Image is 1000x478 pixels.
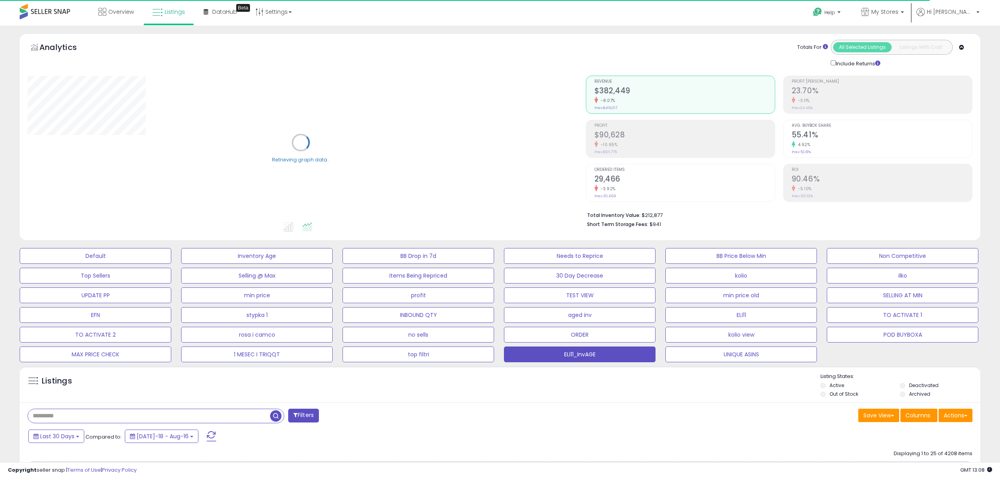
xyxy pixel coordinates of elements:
button: min price [181,287,333,303]
button: MAX PRICE CHECK [20,346,171,362]
button: Items Being Repriced [343,268,494,283]
a: Hi [PERSON_NAME] [917,8,980,26]
small: Prev: 95.32% [792,194,813,198]
span: Listings [165,8,185,16]
button: Default [20,248,171,264]
button: SELLING AT MIN [827,287,978,303]
span: Revenue [594,80,775,84]
button: [DATE]-18 - Aug-16 [125,430,198,443]
button: POD BUYBOXA [827,327,978,343]
small: Prev: 30,669 [594,194,616,198]
button: ELI11_InvAGE [504,346,656,362]
h5: Listings [42,376,72,387]
button: min price old [665,287,817,303]
small: Prev: $101,775 [594,150,617,154]
h2: 23.70% [792,86,972,97]
h5: Analytics [39,42,92,55]
button: Actions [939,409,972,422]
h2: 55.41% [792,130,972,141]
button: top filtri [343,346,494,362]
button: 1 MESEC I TRIQQT [181,346,333,362]
label: Archived [909,391,930,397]
span: Compared to: [85,433,122,441]
i: Get Help [813,7,822,17]
label: Deactivated [909,382,939,389]
button: Filters [288,409,319,422]
button: aged inv [504,307,656,323]
h2: $382,449 [594,86,775,97]
h2: 29,466 [594,174,775,185]
span: $941 [650,220,661,228]
a: Terms of Use [67,466,101,474]
small: -3.11% [795,98,810,104]
button: UPDATE PP [20,287,171,303]
small: -10.95% [598,142,618,148]
small: -5.10% [795,186,812,192]
h2: 90.46% [792,174,972,185]
button: kolio [665,268,817,283]
b: Total Inventory Value: [587,212,641,219]
button: stypka 1 [181,307,333,323]
span: Profit [PERSON_NAME] [792,80,972,84]
button: TEST VIEW [504,287,656,303]
div: Displaying 1 to 25 of 4208 items [894,450,972,458]
span: Overview [108,8,134,16]
button: Save View [858,409,899,422]
div: Totals For [797,44,828,51]
button: BB Price Below Min [665,248,817,264]
small: -3.92% [598,186,616,192]
span: Profit [594,124,775,128]
span: Columns [906,411,930,419]
button: Inventory Age [181,248,333,264]
span: ROI [792,168,972,172]
p: Listing States: [820,373,980,380]
div: Tooltip anchor [236,4,250,12]
span: Avg. Buybox Share [792,124,972,128]
span: Hi [PERSON_NAME] [927,8,974,16]
a: Privacy Policy [102,466,137,474]
li: $212,877 [587,210,967,219]
strong: Copyright [8,466,37,474]
button: INBOUND QTY [343,307,494,323]
small: Prev: 52.81% [792,150,811,154]
button: ORDER [504,327,656,343]
span: Last 30 Days [40,432,74,440]
div: Include Returns [825,59,890,68]
button: UNIQUE ASINS [665,346,817,362]
button: Last 30 Days [28,430,84,443]
button: no sells [343,327,494,343]
button: rosa i camco [181,327,333,343]
button: EFN [20,307,171,323]
button: BB Drop in 7d [343,248,494,264]
button: Columns [900,409,937,422]
span: My Stores [871,8,898,16]
button: Top Sellers [20,268,171,283]
small: Prev: $416,017 [594,106,617,110]
span: [DATE]-18 - Aug-16 [137,432,189,440]
button: TO ACTIVATE 1 [827,307,978,323]
button: Selling @ Max [181,268,333,283]
button: Listings With Cost [891,42,950,52]
small: -8.07% [598,98,615,104]
span: DataHub [212,8,237,16]
div: Retrieving graph data.. [272,156,330,163]
span: Ordered Items [594,168,775,172]
label: Active [830,382,844,389]
button: kolio view [665,327,817,343]
small: Prev: 24.46% [792,106,813,110]
button: ELI11 [665,307,817,323]
div: seller snap | | [8,467,137,474]
small: 4.92% [795,142,811,148]
h2: $90,628 [594,130,775,141]
button: Needs to Reprice [504,248,656,264]
button: 30 Day Decrease [504,268,656,283]
b: Short Term Storage Fees: [587,221,648,228]
span: Help [824,9,835,16]
button: TO ACTIVATE 2 [20,327,171,343]
label: Out of Stock [830,391,858,397]
a: Help [807,1,848,26]
button: ilko [827,268,978,283]
button: profit [343,287,494,303]
button: All Selected Listings [833,42,892,52]
span: 2025-09-16 13:08 GMT [960,466,992,474]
